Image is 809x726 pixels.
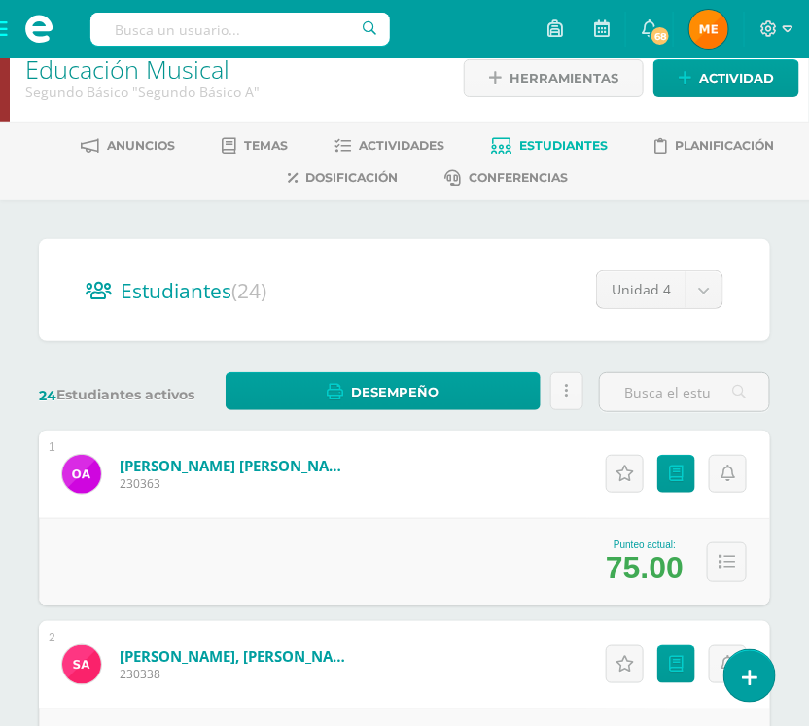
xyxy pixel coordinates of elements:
[226,372,541,410] a: Desempeño
[360,138,445,153] span: Actividades
[655,130,775,161] a: Planificación
[231,277,266,304] span: (24)
[351,374,439,410] span: Desempeño
[39,387,56,404] span: 24
[223,130,289,161] a: Temas
[612,271,671,308] span: Unidad 4
[49,631,55,644] div: 2
[288,162,398,193] a: Dosificación
[25,83,439,101] div: Segundo Básico 'Segundo Básico A'
[90,13,390,46] input: Busca un usuario...
[82,130,176,161] a: Anuncios
[464,59,644,97] a: Herramientas
[120,456,353,475] a: [PERSON_NAME] [PERSON_NAME]
[650,25,671,47] span: 68
[653,59,799,97] a: Actividad
[699,60,774,96] span: Actividad
[520,138,609,153] span: Estudiantes
[444,162,568,193] a: Conferencias
[597,271,722,308] a: Unidad 4
[120,475,353,492] span: 230363
[25,55,439,83] h1: Educación Musical
[676,138,775,153] span: Planificación
[492,130,609,161] a: Estudiantes
[62,455,101,494] img: 5d8b4df31e5746aedd4c829252c230ee.png
[606,539,684,550] div: Punteo actual:
[49,440,55,454] div: 1
[120,646,353,666] a: [PERSON_NAME], [PERSON_NAME]
[469,170,568,185] span: Conferencias
[606,550,684,586] div: 75.00
[689,10,728,49] img: 700be974b67557735c3dfbb131833c31.png
[62,645,101,684] img: 4b0eec721368309cb62f55c1145aebae.png
[121,277,266,304] span: Estudiantes
[305,170,398,185] span: Dosificación
[108,138,176,153] span: Anuncios
[510,60,618,96] span: Herramientas
[245,138,289,153] span: Temas
[600,373,769,411] input: Busca el estudiante aquí...
[25,52,229,86] a: Educación Musical
[39,386,210,404] label: Estudiantes activos
[120,666,353,682] span: 230338
[335,130,445,161] a: Actividades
